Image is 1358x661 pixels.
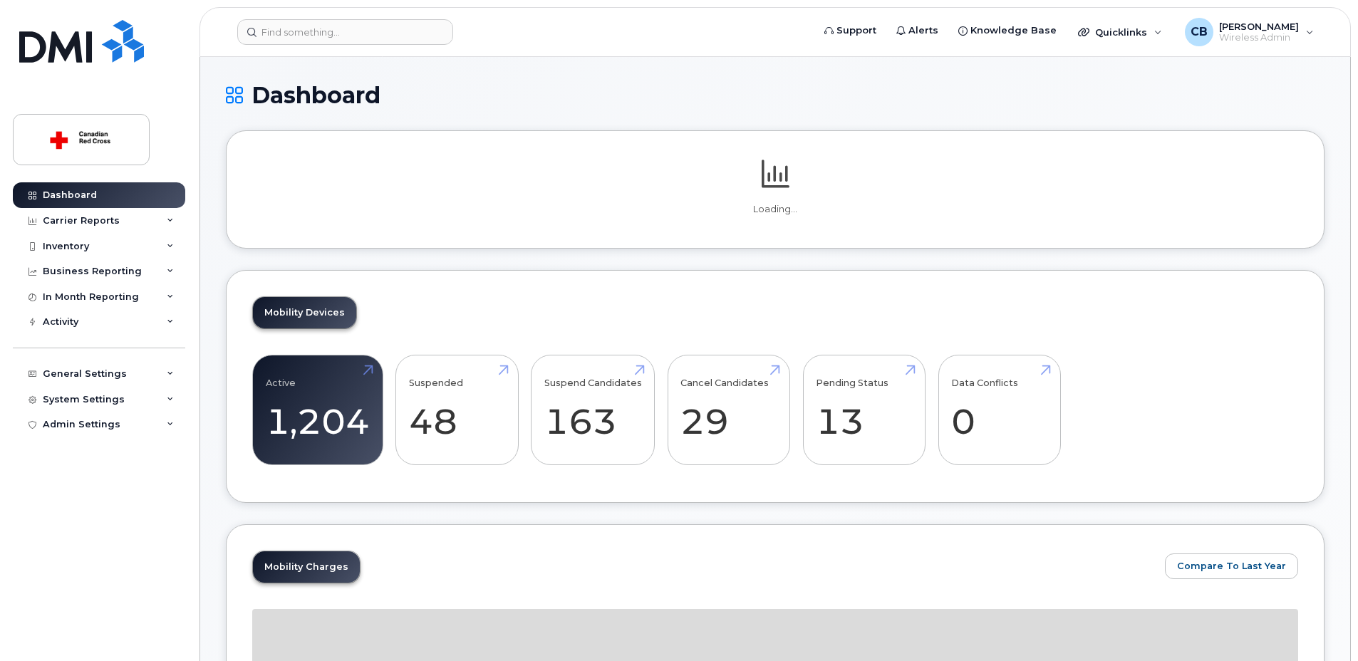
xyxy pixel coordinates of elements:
span: Compare To Last Year [1177,559,1286,573]
a: Suspend Candidates 163 [544,363,642,457]
a: Mobility Devices [253,297,356,328]
button: Compare To Last Year [1165,553,1298,579]
a: Pending Status 13 [816,363,912,457]
a: Active 1,204 [266,363,370,457]
p: Loading... [252,203,1298,216]
a: Data Conflicts 0 [951,363,1047,457]
h1: Dashboard [226,83,1325,108]
a: Suspended 48 [409,363,505,457]
a: Mobility Charges [253,551,360,583]
a: Cancel Candidates 29 [680,363,777,457]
